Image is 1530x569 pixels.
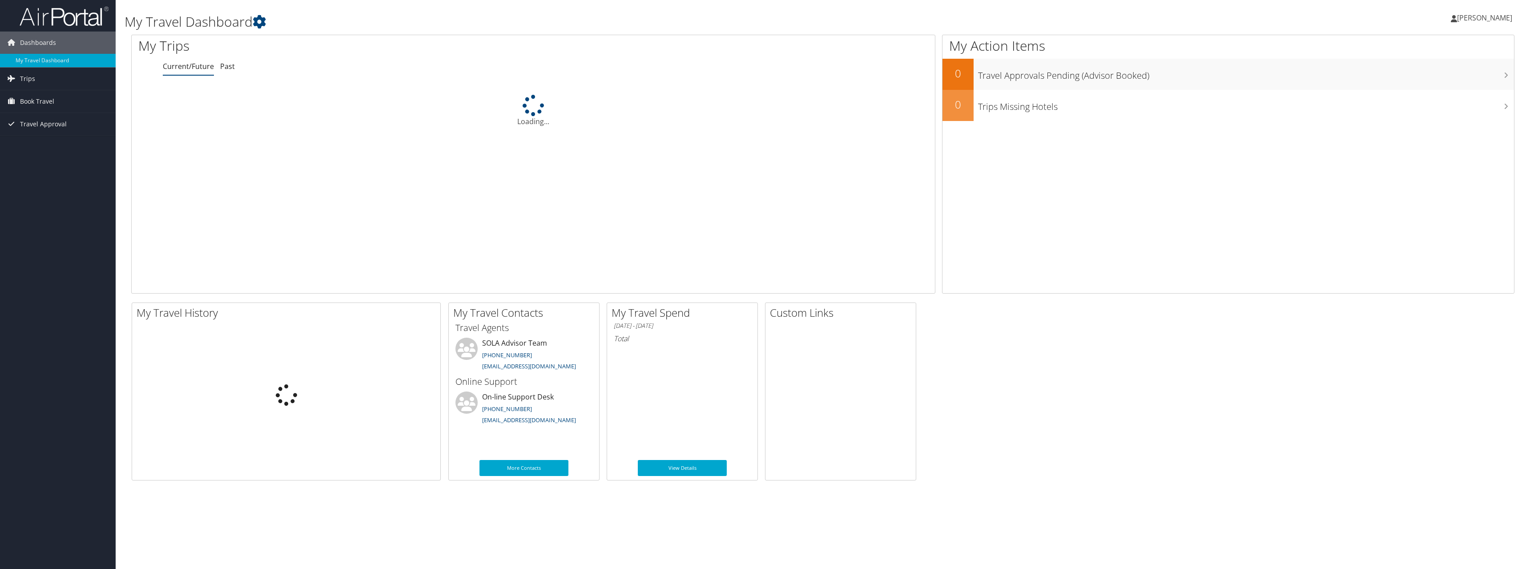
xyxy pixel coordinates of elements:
[479,460,568,476] a: More Contacts
[453,305,599,320] h2: My Travel Contacts
[482,405,532,413] a: [PHONE_NUMBER]
[451,338,597,374] li: SOLA Advisor Team
[482,362,576,370] a: [EMAIL_ADDRESS][DOMAIN_NAME]
[20,90,54,113] span: Book Travel
[137,305,440,320] h2: My Travel History
[614,334,751,343] h6: Total
[978,65,1514,82] h3: Travel Approvals Pending (Advisor Booked)
[942,97,974,112] h2: 0
[138,36,593,55] h1: My Trips
[942,59,1514,90] a: 0Travel Approvals Pending (Advisor Booked)
[612,305,757,320] h2: My Travel Spend
[614,322,751,330] h6: [DATE] - [DATE]
[451,391,597,428] li: On-line Support Desk
[482,351,532,359] a: [PHONE_NUMBER]
[132,95,935,127] div: Loading...
[942,36,1514,55] h1: My Action Items
[770,305,916,320] h2: Custom Links
[942,90,1514,121] a: 0Trips Missing Hotels
[163,61,214,71] a: Current/Future
[1451,4,1521,31] a: [PERSON_NAME]
[20,32,56,54] span: Dashboards
[20,68,35,90] span: Trips
[125,12,1055,31] h1: My Travel Dashboard
[942,66,974,81] h2: 0
[20,113,67,135] span: Travel Approval
[638,460,727,476] a: View Details
[1457,13,1512,23] span: [PERSON_NAME]
[455,322,592,334] h3: Travel Agents
[978,96,1514,113] h3: Trips Missing Hotels
[220,61,235,71] a: Past
[455,375,592,388] h3: Online Support
[482,416,576,424] a: [EMAIL_ADDRESS][DOMAIN_NAME]
[20,6,109,27] img: airportal-logo.png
